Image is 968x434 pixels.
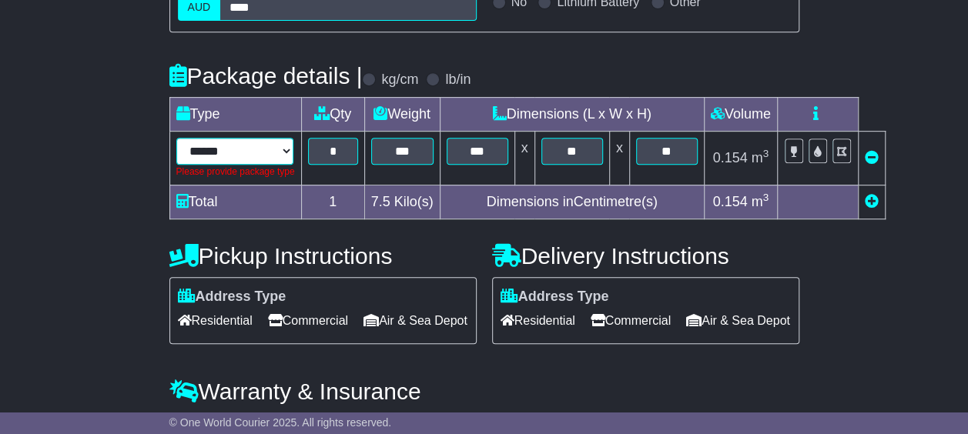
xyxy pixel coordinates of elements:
sup: 3 [762,192,769,203]
span: Residential [178,309,253,332]
td: Total [169,185,301,219]
td: x [609,131,629,185]
h4: Package details | [169,63,363,88]
div: Please provide package type [176,165,295,179]
sup: 3 [762,148,769,159]
td: Dimensions (L x W x H) [440,97,704,131]
span: Commercial [268,309,348,332]
a: Add new item [865,194,879,209]
span: m [751,150,769,165]
span: 0.154 [712,150,747,165]
label: kg/cm [381,72,418,88]
td: Volume [704,97,777,131]
label: Address Type [178,289,286,305]
span: Residential [501,309,575,332]
h4: Warranty & Insurance [169,379,799,404]
span: Air & Sea Depot [686,309,790,332]
h4: Delivery Instructions [492,243,799,269]
label: Address Type [501,289,609,305]
td: Kilo(s) [364,185,440,219]
span: Commercial [591,309,671,332]
span: 0.154 [712,194,747,209]
h4: Pickup Instructions [169,243,477,269]
td: Qty [301,97,364,131]
span: m [751,194,769,209]
td: Dimensions in Centimetre(s) [440,185,704,219]
span: © One World Courier 2025. All rights reserved. [169,416,392,429]
a: Remove this item [865,150,879,165]
label: lb/in [445,72,471,88]
td: Weight [364,97,440,131]
td: Type [169,97,301,131]
span: 7.5 [371,194,390,209]
td: x [514,131,534,185]
td: 1 [301,185,364,219]
span: Air & Sea Depot [363,309,467,332]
